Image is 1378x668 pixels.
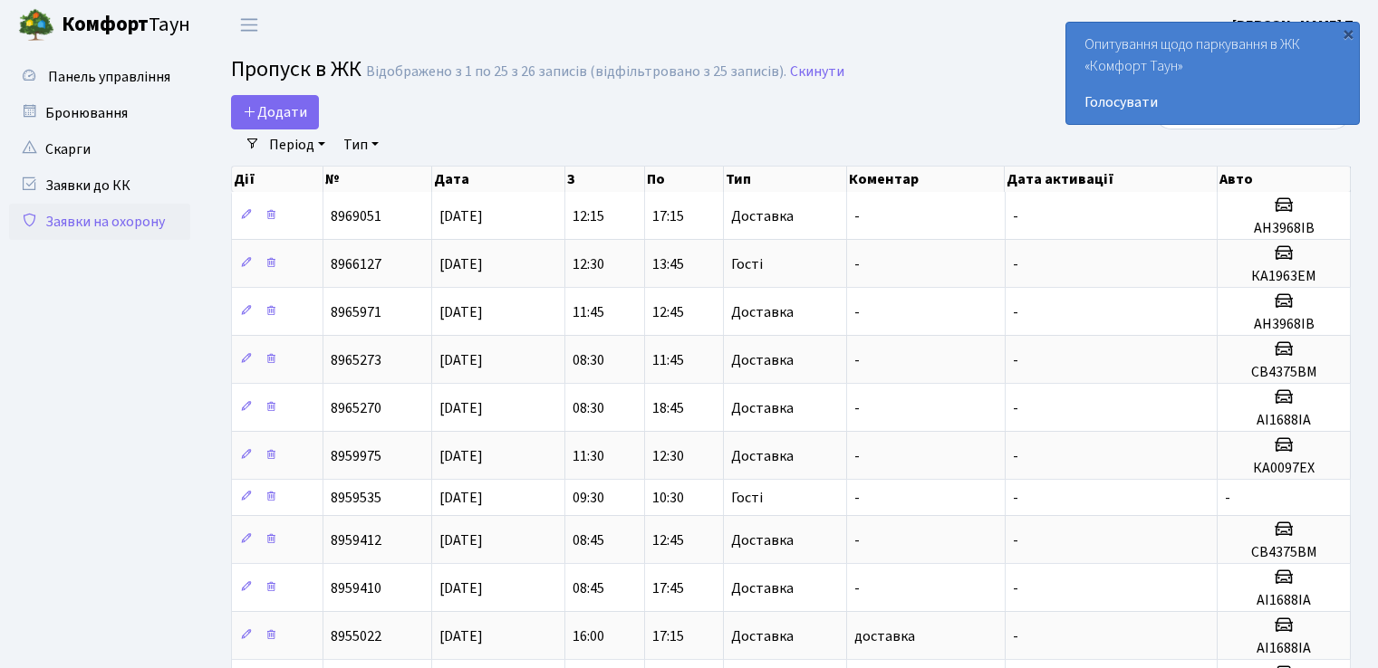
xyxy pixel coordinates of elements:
[1013,254,1018,274] span: -
[645,167,724,192] th: По
[331,488,381,508] span: 8959535
[439,578,483,598] span: [DATE]
[9,167,190,204] a: Заявки до КК
[1013,530,1018,550] span: -
[1225,316,1343,333] h5: АН3968ІВ
[262,129,332,160] a: Період
[1013,488,1018,508] span: -
[652,398,684,418] span: 18:45
[1232,15,1356,35] b: [PERSON_NAME] Т.
[854,302,860,322] span: -
[331,530,381,550] span: 8959412
[573,254,604,274] span: 12:30
[847,167,1005,192] th: Коментар
[439,254,483,274] span: [DATE]
[1339,24,1357,43] div: ×
[231,95,319,129] a: Додати
[573,626,604,646] span: 16:00
[9,95,190,131] a: Бронювання
[652,302,684,322] span: 12:45
[573,530,604,550] span: 08:45
[573,398,604,418] span: 08:30
[565,167,644,192] th: З
[731,257,763,272] span: Гості
[573,488,604,508] span: 09:30
[731,449,794,463] span: Доставка
[573,302,604,322] span: 11:45
[731,491,763,505] span: Гості
[1005,167,1218,192] th: Дата активації
[432,167,565,192] th: Дата
[652,206,684,226] span: 17:15
[854,488,860,508] span: -
[731,581,794,596] span: Доставка
[331,350,381,370] span: 8965273
[1225,488,1230,508] span: -
[366,63,786,81] div: Відображено з 1 по 25 з 26 записів (відфільтровано з 25 записів).
[331,578,381,598] span: 8959410
[652,350,684,370] span: 11:45
[854,446,860,466] span: -
[62,10,149,39] b: Комфорт
[9,131,190,167] a: Скарги
[1013,206,1018,226] span: -
[331,398,381,418] span: 8965270
[854,206,860,226] span: -
[854,350,860,370] span: -
[439,350,483,370] span: [DATE]
[854,578,860,598] span: -
[652,254,684,274] span: 13:45
[1218,167,1351,192] th: Авто
[731,533,794,548] span: Доставка
[573,350,604,370] span: 08:30
[331,626,381,646] span: 8955022
[439,206,483,226] span: [DATE]
[1225,268,1343,285] h5: КА1963ЕМ
[1013,626,1018,646] span: -
[336,129,386,160] a: Тип
[48,67,170,87] span: Панель управління
[731,353,794,367] span: Доставка
[18,7,54,43] img: logo.png
[652,446,684,466] span: 12:30
[731,305,794,320] span: Доставка
[9,59,190,95] a: Панель управління
[232,167,323,192] th: Дії
[62,10,190,41] span: Таун
[1225,460,1343,477] h5: КА0097ЕХ
[573,446,604,466] span: 11:30
[331,254,381,274] span: 8966127
[331,206,381,226] span: 8969051
[1225,412,1343,429] h5: АІ1688ІА
[790,63,844,81] a: Скинути
[854,398,860,418] span: -
[731,209,794,224] span: Доставка
[1066,23,1359,124] div: Опитування щодо паркування в ЖК «Комфорт Таун»
[1013,398,1018,418] span: -
[231,53,361,85] span: Пропуск в ЖК
[439,530,483,550] span: [DATE]
[1013,446,1018,466] span: -
[331,302,381,322] span: 8965971
[226,10,272,40] button: Переключити навігацію
[731,629,794,644] span: Доставка
[439,302,483,322] span: [DATE]
[652,488,684,508] span: 10:30
[652,578,684,598] span: 17:45
[854,254,860,274] span: -
[9,204,190,240] a: Заявки на охорону
[1013,302,1018,322] span: -
[1013,578,1018,598] span: -
[652,530,684,550] span: 12:45
[243,102,307,122] span: Додати
[1225,544,1343,561] h5: СВ4375ВМ
[1013,350,1018,370] span: -
[1225,592,1343,609] h5: АІ1688ІА
[439,626,483,646] span: [DATE]
[724,167,847,192] th: Тип
[731,401,794,415] span: Доставка
[1225,640,1343,657] h5: АІ1688ІА
[439,488,483,508] span: [DATE]
[1225,364,1343,381] h5: СВ4375ВМ
[1084,91,1341,113] a: Голосувати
